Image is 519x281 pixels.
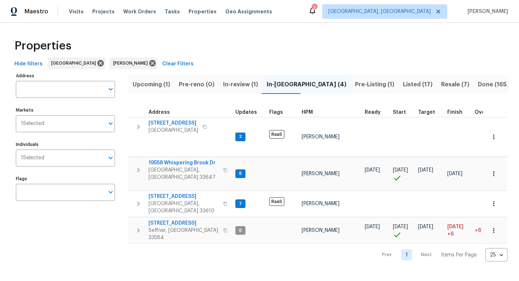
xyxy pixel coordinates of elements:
span: In-[GEOGRAPHIC_DATA] (4) [267,79,346,90]
label: Flags [16,177,115,181]
span: [DATE] [447,171,462,176]
span: [DATE] [447,224,463,229]
span: 6 [236,170,245,177]
span: [STREET_ADDRESS] [148,193,219,200]
span: Ready [365,110,381,115]
button: Open [106,84,116,94]
span: [GEOGRAPHIC_DATA], [GEOGRAPHIC_DATA] [328,8,431,15]
td: 6 day(s) past target finish date [472,217,503,244]
span: [GEOGRAPHIC_DATA], [GEOGRAPHIC_DATA] 33610 [148,200,219,215]
span: Overall [475,110,493,115]
span: Visits [69,8,84,15]
div: 25 [485,246,507,264]
div: Earliest renovation start date (first business day after COE or Checkout) [365,110,387,115]
span: Updates [235,110,257,115]
button: Clear Filters [159,57,196,71]
div: Target renovation project end date [418,110,442,115]
label: Individuals [16,142,115,147]
span: [DATE] [418,168,433,173]
p: Items Per Page [441,251,477,259]
span: [PERSON_NAME] [302,228,340,233]
span: [DATE] [393,168,408,173]
td: Scheduled to finish 6 day(s) late [444,217,472,244]
span: [PERSON_NAME] [302,134,340,139]
span: HPM [302,110,313,115]
span: [PERSON_NAME] [302,201,340,206]
span: Flags [269,110,283,115]
td: Project started on time [390,217,415,244]
span: Projects [92,8,115,15]
span: Done (165) [478,79,509,90]
span: Geo Assignments [225,8,272,15]
span: [DATE] [365,168,380,173]
span: [DATE] [365,224,380,229]
span: Maestro [25,8,48,15]
span: In-review (1) [223,79,258,90]
span: [PERSON_NAME] [113,60,151,67]
span: Pre-reno (0) [179,79,214,90]
div: Actual renovation start date [393,110,412,115]
div: Projected renovation finish date [447,110,469,115]
span: Hide filters [14,60,43,69]
span: 7 [236,201,245,207]
span: 6 [236,228,245,234]
button: Hide filters [12,57,45,71]
span: RaaS [269,130,284,139]
label: Markets [16,108,115,112]
span: [GEOGRAPHIC_DATA] [51,60,99,67]
span: [STREET_ADDRESS] [148,120,198,127]
label: Address [16,74,115,78]
span: [GEOGRAPHIC_DATA], [GEOGRAPHIC_DATA] 33647 [148,167,219,181]
span: Seffner, [GEOGRAPHIC_DATA] 33584 [148,227,219,241]
span: 1 Selected [21,155,44,161]
span: Upcoming (1) [133,79,170,90]
span: Address [148,110,170,115]
span: RaaS [269,197,284,206]
div: Days past target finish date [475,110,500,115]
span: Target [418,110,435,115]
span: Pre-Listing (1) [355,79,394,90]
span: [STREET_ADDRESS] [148,220,219,227]
span: 2 [236,134,245,140]
a: Goto page 1 [401,249,412,260]
span: Listed (17) [403,79,432,90]
div: [GEOGRAPHIC_DATA] [48,57,105,69]
span: [PERSON_NAME] [465,8,508,15]
span: Tasks [165,9,180,14]
span: Work Orders [123,8,156,15]
button: Open [106,153,116,163]
span: Clear Filters [162,60,194,69]
span: 1 Selected [21,121,44,127]
span: Start [393,110,406,115]
span: [PERSON_NAME] [302,171,340,176]
span: Finish [447,110,462,115]
span: Properties [188,8,217,15]
span: [DATE] [393,224,408,229]
button: Open [106,187,116,197]
div: [PERSON_NAME] [110,57,157,69]
span: 19558 Whispering Brook Dr [148,159,219,167]
button: Open [106,118,116,129]
span: [DATE] [418,224,433,229]
span: +6 [475,228,481,233]
nav: Pagination Navigation [375,248,507,261]
td: Project started on time [390,157,415,190]
span: Resale (7) [441,79,469,90]
div: 2 [312,4,317,12]
span: +6 [447,230,454,238]
span: Properties [14,42,71,49]
span: [GEOGRAPHIC_DATA] [148,127,198,134]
